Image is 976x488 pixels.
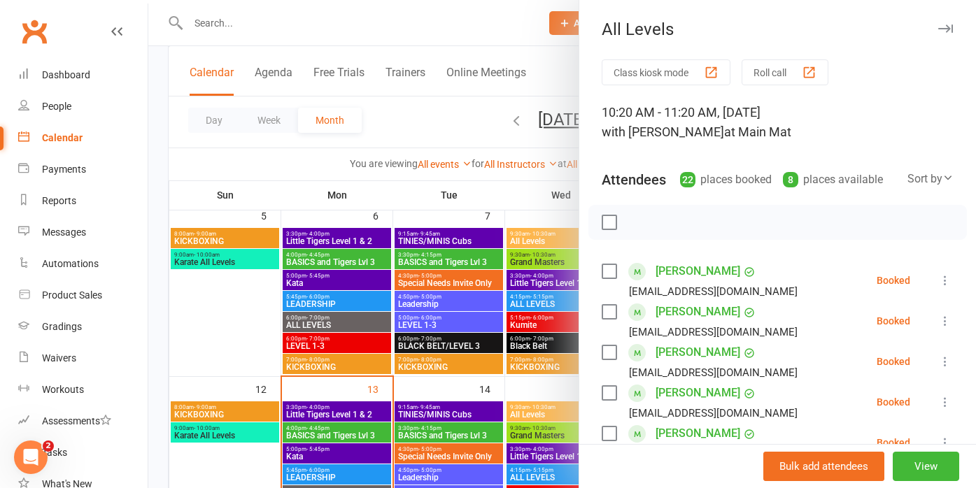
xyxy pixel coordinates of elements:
span: with [PERSON_NAME] [602,124,724,139]
a: Tasks [18,437,148,468]
div: places booked [680,170,772,189]
div: Messages [42,227,86,238]
div: Booked [877,275,910,285]
span: at Main Mat [724,124,791,139]
div: Booked [877,357,910,366]
div: Tasks [42,447,67,458]
div: Attendees [602,170,666,189]
span: 2 [43,440,54,452]
div: [EMAIL_ADDRESS][DOMAIN_NAME] [629,323,798,341]
a: Automations [18,248,148,280]
div: 22 [680,172,695,187]
button: Roll call [742,59,828,85]
a: [PERSON_NAME] [656,382,740,404]
a: [PERSON_NAME] [656,301,740,323]
div: Dashboard [42,69,90,80]
a: People [18,91,148,122]
button: Class kiosk mode [602,59,730,85]
div: Gradings [42,321,82,332]
a: [PERSON_NAME] [656,341,740,364]
a: Messages [18,217,148,248]
a: Dashboard [18,59,148,91]
div: [EMAIL_ADDRESS][DOMAIN_NAME] [629,364,798,382]
a: Gradings [18,311,148,343]
div: Assessments [42,415,111,426]
a: [PERSON_NAME] [656,422,740,445]
div: [EMAIL_ADDRESS][DOMAIN_NAME] [629,404,798,422]
div: Booked [877,438,910,447]
div: Waivers [42,352,76,364]
a: Product Sales [18,280,148,311]
a: [PERSON_NAME] [656,260,740,282]
iframe: Intercom live chat [14,440,48,474]
div: Reports [42,195,76,206]
div: People [42,101,71,112]
div: Payments [42,164,86,175]
div: Product Sales [42,289,102,301]
button: View [893,452,959,481]
div: Sort by [907,170,954,188]
div: Workouts [42,384,84,395]
div: Calendar [42,132,83,143]
a: Payments [18,154,148,185]
a: Assessments [18,406,148,437]
div: 10:20 AM - 11:20 AM, [DATE] [602,103,954,142]
a: Clubworx [17,14,52,49]
a: Waivers [18,343,148,374]
a: Calendar [18,122,148,154]
div: [EMAIL_ADDRESS][DOMAIN_NAME] [629,282,798,301]
a: Workouts [18,374,148,406]
a: Reports [18,185,148,217]
div: places available [783,170,883,189]
div: Booked [877,316,910,326]
div: Automations [42,258,99,269]
div: Booked [877,397,910,407]
button: Bulk add attendees [763,452,884,481]
div: All Levels [579,20,976,39]
div: 8 [783,172,798,187]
